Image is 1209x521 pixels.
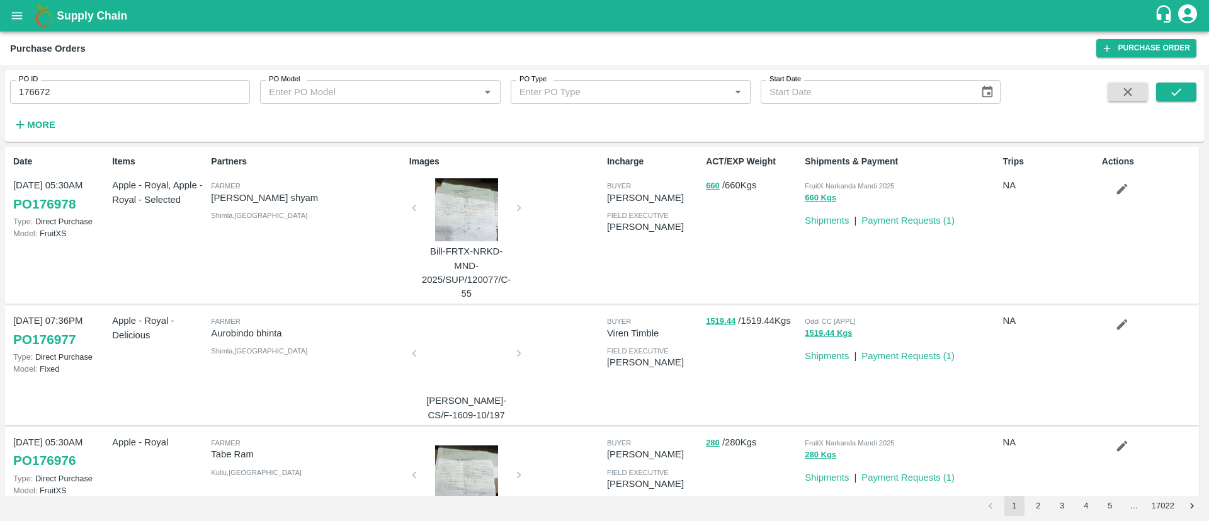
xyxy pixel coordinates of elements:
div: | [849,344,856,363]
p: [PERSON_NAME] [607,477,701,491]
button: 280 Kgs [805,448,836,462]
button: Go to page 2 [1028,496,1048,516]
button: 660 Kgs [805,191,836,205]
div: | [849,209,856,227]
p: Partners [211,155,404,168]
span: buyer [607,439,631,447]
input: Start Date [761,80,970,104]
p: [PERSON_NAME]-CS/F-1609-10/197 [419,394,514,422]
p: NA [1003,178,1097,192]
span: field executive [607,212,669,219]
strong: More [27,120,55,130]
button: 660 [706,179,720,193]
input: Enter PO ID [10,80,250,104]
button: Go to next page [1182,496,1202,516]
div: customer-support [1154,4,1176,27]
p: Apple - Royal, Apple - Royal - Selected [112,178,206,207]
span: Farmer [211,439,240,447]
p: [DATE] 05:30AM [13,178,107,192]
a: Shipments [805,472,849,483]
p: Direct Purchase [13,215,107,227]
p: Date [13,155,107,168]
input: Enter PO Type [514,84,710,100]
p: Tabe Ram [211,447,404,461]
div: … [1124,500,1144,512]
span: buyer [607,182,631,190]
p: [PERSON_NAME] [607,220,701,234]
button: More [10,114,59,135]
p: Bill-FRTX-NRKD-MND-2025/SUP/120077/C-55 [419,244,514,301]
p: [DATE] 07:36PM [13,314,107,328]
p: / 280 Kgs [706,435,800,450]
a: PO176977 [13,328,76,351]
span: field executive [607,469,669,476]
span: Type: [13,217,33,226]
a: PO176978 [13,193,76,215]
span: Shimla , [GEOGRAPHIC_DATA] [211,347,307,355]
a: Payment Requests (1) [861,351,955,361]
button: Go to page 4 [1076,496,1096,516]
span: Farmer [211,318,240,325]
span: FruitX Narkanda Mandi 2025 [805,182,894,190]
span: Kullu , [GEOGRAPHIC_DATA] [211,469,302,476]
span: Model: [13,229,37,238]
button: Open [479,84,496,100]
button: 1519.44 [706,314,735,329]
p: [PERSON_NAME] [607,191,701,205]
a: Payment Requests (1) [861,215,955,226]
p: Images [409,155,602,168]
button: 280 [706,436,720,450]
nav: pagination navigation [979,496,1204,516]
p: Shipments & Payment [805,155,997,168]
span: Farmer [211,182,240,190]
p: Direct Purchase [13,351,107,363]
label: Start Date [769,74,801,84]
p: [DATE] 05:30AM [13,435,107,449]
button: open drawer [3,1,31,30]
button: Choose date [975,80,999,104]
a: Shipments [805,215,849,226]
p: Fixed [13,363,107,375]
span: buyer [607,318,631,325]
button: 1519.44 Kgs [805,326,852,341]
p: [PERSON_NAME] [607,355,701,369]
p: Incharge [607,155,701,168]
input: Enter PO Model [264,84,459,100]
p: Apple - Royal - Delicious [112,314,206,342]
a: PO176976 [13,449,76,472]
button: Go to page 5 [1100,496,1120,516]
label: PO Type [519,74,547,84]
p: [PERSON_NAME] shyam [211,191,404,205]
p: ACT/EXP Weight [706,155,800,168]
span: Model: [13,364,37,374]
p: NA [1003,435,1097,449]
p: NA [1003,314,1097,328]
div: | [849,466,856,484]
span: Shimla , [GEOGRAPHIC_DATA] [211,212,307,219]
button: Open [730,84,746,100]
p: FruitXS [13,484,107,496]
p: / 1519.44 Kgs [706,314,800,328]
p: Apple - Royal [112,435,206,449]
p: Viren Timble [607,326,701,340]
p: Actions [1102,155,1196,168]
a: Supply Chain [57,7,1154,25]
p: Aurobindo bhinta [211,326,404,340]
a: Shipments [805,351,849,361]
label: PO ID [19,74,38,84]
p: Direct Purchase [13,472,107,484]
span: Oddi CC [APPL] [805,318,855,325]
a: Purchase Order [1096,39,1196,57]
img: logo [31,3,57,28]
p: [PERSON_NAME] [607,447,701,461]
span: Type: [13,474,33,483]
p: Trips [1003,155,1097,168]
label: PO Model [269,74,300,84]
div: account of current user [1176,3,1199,29]
a: Payment Requests (1) [861,472,955,483]
button: Go to page 3 [1052,496,1072,516]
p: FruitXS [13,227,107,239]
div: Purchase Orders [10,40,86,57]
span: field executive [607,347,669,355]
p: / 660 Kgs [706,178,800,193]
